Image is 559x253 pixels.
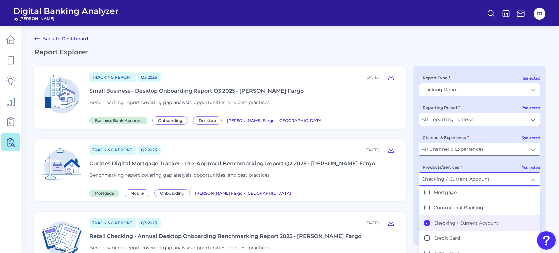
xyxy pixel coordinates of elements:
a: Tracking Report [89,72,136,82]
span: Mortgage [89,190,119,197]
label: Mortgage [434,190,457,195]
span: [PERSON_NAME] Fargo - [GEOGRAPHIC_DATA] [227,118,323,123]
a: [PERSON_NAME] Fargo - [GEOGRAPHIC_DATA] [227,117,323,123]
button: Curinos Digital Mortgage Tracker - Pre-Approval Benchmarking Report Q2 2025 - Wells Fargo [384,145,398,155]
span: Benchmarking report covering gap analysis, opportunities, and best practices [89,99,270,105]
img: Business Bank Account [40,72,84,116]
a: Q2 2025 [138,145,161,155]
button: Small Business - Desktop Onboarding Report Q3 2025 - Wells Fargo [384,72,398,82]
label: Channel & Experience [423,135,469,140]
button: TR [534,8,545,20]
label: Reporting Period [423,105,460,110]
span: Benchmarking report covering gap analysis, opportunities, and best practices [89,245,270,251]
a: Onboarding [154,190,193,196]
a: [PERSON_NAME] Fargo - [GEOGRAPHIC_DATA] [195,190,291,196]
div: Retail Checking - Annual Desktop Onboarding Benchmarking Report 2025 - [PERSON_NAME] Fargo [89,233,361,239]
div: Curinos Digital Mortgage Tracker - Pre-Approval Benchmarking Report Q2 2025 - [PERSON_NAME] Fargo [89,160,375,167]
a: Onboarding [152,117,191,123]
div: [DATE] [365,220,379,225]
button: Retail Checking - Annual Desktop Onboarding Benchmarking Report 2025 - Wells Fargo [384,217,398,228]
a: Mobile [125,190,152,196]
span: Digital Banking Analyzer [13,6,119,16]
a: Business Bank Account [89,117,150,123]
span: Onboarding [152,116,188,125]
span: Mobile [125,189,149,197]
a: Desktop [193,117,224,123]
label: Commercial Banking [434,205,483,211]
label: Checking / Current Account [434,220,498,226]
a: Q3 2025 [138,72,161,82]
span: by [PERSON_NAME] [13,16,119,21]
span: Desktop [193,116,222,125]
a: Back to Dashboard [34,35,88,43]
a: Mortgage [89,190,122,196]
h2: Report Explorer [34,48,546,56]
span: [PERSON_NAME] Fargo - [GEOGRAPHIC_DATA] [195,191,291,196]
img: Mortgage [40,145,84,189]
a: Q3 2025 [138,218,161,228]
label: Credit Card [434,235,460,241]
span: Business Bank Account [89,117,147,124]
label: Report Type [423,75,450,80]
button: Open Resource Center [537,231,556,250]
div: [DATE] [365,75,379,80]
div: Small Business - Desktop Onboarding Report Q3 2025 - [PERSON_NAME] Fargo [89,88,304,94]
span: Benchmarking report covering gap analysis, opportunities, and best practices [89,172,270,178]
div: [DATE] [365,148,379,152]
a: Tracking Report [89,218,136,228]
span: Onboarding [154,189,190,197]
a: Tracking Report [89,145,136,155]
label: Products/Services [423,165,462,170]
